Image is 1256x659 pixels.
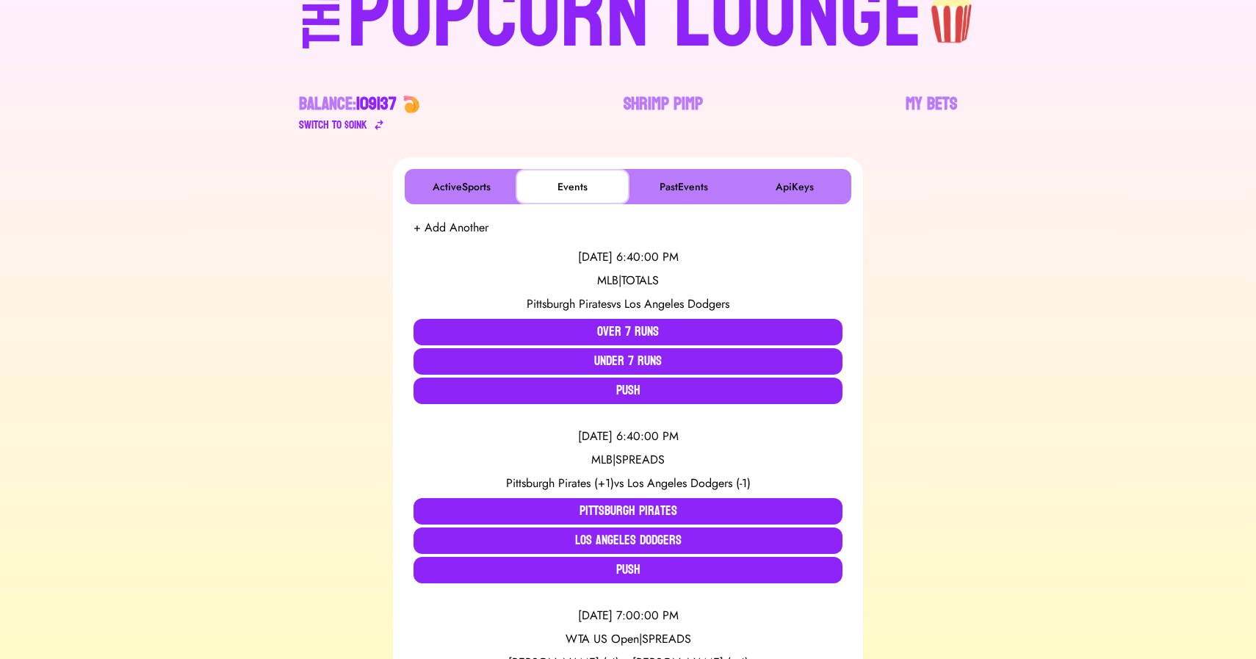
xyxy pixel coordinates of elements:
div: [DATE] 6:40:00 PM [414,428,842,445]
div: WTA US Open | SPREADS [414,630,842,648]
div: [DATE] 7:00:00 PM [414,607,842,624]
button: Push [414,557,842,583]
button: Over 7 Runs [414,319,842,345]
div: vs [414,475,842,492]
button: Events [519,172,627,201]
div: MLB | TOTALS [414,272,842,289]
div: Switch to $ OINK [299,116,367,134]
button: + Add Another [414,219,488,237]
div: vs [414,295,842,313]
span: 109137 [356,88,397,120]
button: ApiKeys [740,172,848,201]
div: [DATE] 6:40:00 PM [414,248,842,266]
div: MLB | SPREADS [414,451,842,469]
img: 🍤 [403,96,420,113]
button: ActiveSports [408,172,516,201]
button: Under 7 Runs [414,348,842,375]
a: My Bets [906,93,957,134]
button: Pittsburgh Pirates [414,498,842,525]
div: Balance: [299,93,397,116]
button: PastEvents [629,172,737,201]
span: Pittsburgh Pirates (+1) [506,475,614,491]
span: Los Angeles Dodgers [624,295,729,312]
a: Shrimp Pimp [624,93,703,134]
button: Push [414,378,842,404]
span: Pittsburgh Pirates [527,295,611,312]
span: Los Angeles Dodgers (-1) [627,475,751,491]
button: Los Angeles Dodgers [414,527,842,554]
